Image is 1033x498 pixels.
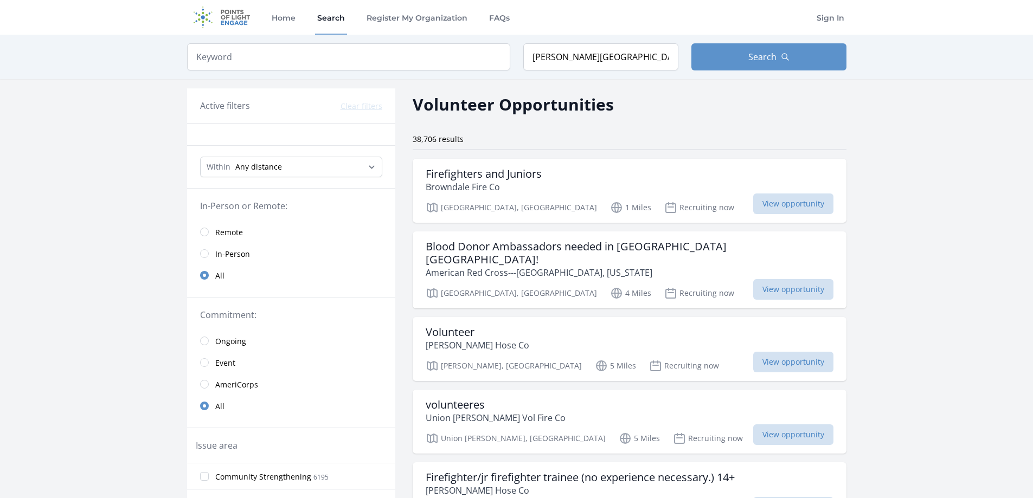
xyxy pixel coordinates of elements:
[426,240,833,266] h3: Blood Donor Ambassadors needed in [GEOGRAPHIC_DATA] [GEOGRAPHIC_DATA]!
[664,201,734,214] p: Recruiting now
[200,99,250,112] h3: Active filters
[426,326,529,339] h3: Volunteer
[753,424,833,445] span: View opportunity
[313,473,329,482] span: 6195
[426,201,597,214] p: [GEOGRAPHIC_DATA], [GEOGRAPHIC_DATA]
[426,339,529,352] p: [PERSON_NAME] Hose Co
[187,221,395,243] a: Remote
[200,157,382,177] select: Search Radius
[523,43,678,70] input: Location
[200,199,382,212] legend: In-Person or Remote:
[426,167,542,180] h3: Firefighters and Juniors
[200,472,209,481] input: Community Strengthening 6195
[187,373,395,395] a: AmeriCorps
[215,249,250,260] span: In-Person
[200,308,382,321] legend: Commitment:
[664,287,734,300] p: Recruiting now
[649,359,719,372] p: Recruiting now
[215,270,224,281] span: All
[413,390,846,454] a: volunteeres Union [PERSON_NAME] Vol Fire Co Union [PERSON_NAME], [GEOGRAPHIC_DATA] 5 Miles Recrui...
[610,287,651,300] p: 4 Miles
[413,317,846,381] a: Volunteer [PERSON_NAME] Hose Co [PERSON_NAME], [GEOGRAPHIC_DATA] 5 Miles Recruiting now View oppo...
[753,193,833,214] span: View opportunity
[187,352,395,373] a: Event
[215,379,258,390] span: AmeriCorps
[187,43,510,70] input: Keyword
[426,180,542,193] p: Browndale Fire Co
[215,336,246,347] span: Ongoing
[426,484,735,497] p: [PERSON_NAME] Hose Co
[753,352,833,372] span: View opportunity
[413,231,846,308] a: Blood Donor Ambassadors needed in [GEOGRAPHIC_DATA] [GEOGRAPHIC_DATA]! American Red Cross---[GEOG...
[215,401,224,412] span: All
[426,398,566,411] h3: volunteeres
[187,330,395,352] a: Ongoing
[413,159,846,223] a: Firefighters and Juniors Browndale Fire Co [GEOGRAPHIC_DATA], [GEOGRAPHIC_DATA] 1 Miles Recruitin...
[426,471,735,484] h3: Firefighter/jr firefighter trainee (no experience necessary.) 14+
[413,134,464,144] span: 38,706 results
[413,92,614,117] h2: Volunteer Opportunities
[426,287,597,300] p: [GEOGRAPHIC_DATA], [GEOGRAPHIC_DATA]
[426,411,566,424] p: Union [PERSON_NAME] Vol Fire Co
[753,279,833,300] span: View opportunity
[215,471,311,482] span: Community Strengthening
[610,201,651,214] p: 1 Miles
[426,266,833,279] p: American Red Cross---[GEOGRAPHIC_DATA], [US_STATE]
[426,432,606,445] p: Union [PERSON_NAME], [GEOGRAPHIC_DATA]
[187,243,395,264] a: In-Person
[187,264,395,286] a: All
[426,359,582,372] p: [PERSON_NAME], [GEOGRAPHIC_DATA]
[619,432,660,445] p: 5 Miles
[595,359,636,372] p: 5 Miles
[748,50,777,63] span: Search
[341,101,382,112] button: Clear filters
[196,439,238,452] legend: Issue area
[691,43,846,70] button: Search
[187,395,395,417] a: All
[673,432,743,445] p: Recruiting now
[215,227,243,238] span: Remote
[215,358,235,368] span: Event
